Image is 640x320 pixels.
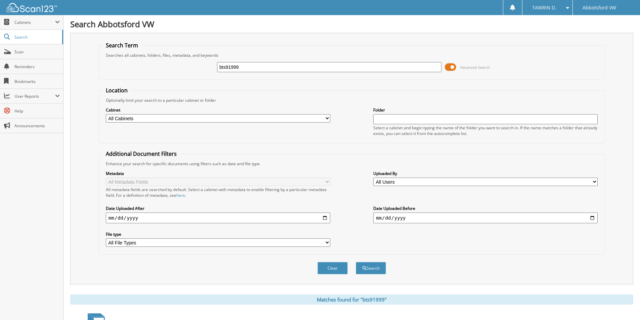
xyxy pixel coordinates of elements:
[106,187,330,198] div: All metadata fields are searched by default. Select a cabinet with metadata to enable filtering b...
[373,125,598,136] div: Select a cabinet and begin typing the name of the folder you want to search in. If the name match...
[102,161,601,167] div: Enhance your search for specific documents using filters such as date and file type.
[356,262,386,274] button: Search
[373,213,598,223] input: end
[102,150,180,157] legend: Additional Document Filters
[317,262,348,274] button: Clear
[102,87,131,94] legend: Location
[176,192,185,198] a: here
[14,64,60,70] span: Reminders
[106,213,330,223] input: start
[70,18,633,30] h1: Search Abbotsford VW
[373,205,598,211] label: Date Uploaded Before
[373,171,598,176] label: Uploaded By
[583,6,616,10] span: Abbotsford VW
[106,205,330,211] label: Date Uploaded After
[14,108,60,114] span: Help
[70,294,633,305] div: Matches found for "bts91999"
[102,42,141,49] legend: Search Term
[106,107,330,113] label: Cabinet
[14,49,60,55] span: Scan
[14,123,60,129] span: Announcements
[7,3,57,12] img: scan123-logo-white.svg
[102,52,601,58] div: Searches all cabinets, folders, files, metadata, and keywords
[106,231,330,237] label: File type
[106,171,330,176] label: Metadata
[373,107,598,113] label: Folder
[14,93,55,99] span: User Reports
[14,19,55,25] span: Cabinets
[532,6,556,10] span: TAWRIN D.
[102,97,601,103] div: Optionally limit your search to a particular cabinet or folder
[14,34,59,40] span: Search
[460,65,490,70] span: Advanced Search
[14,79,60,84] span: Bookmarks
